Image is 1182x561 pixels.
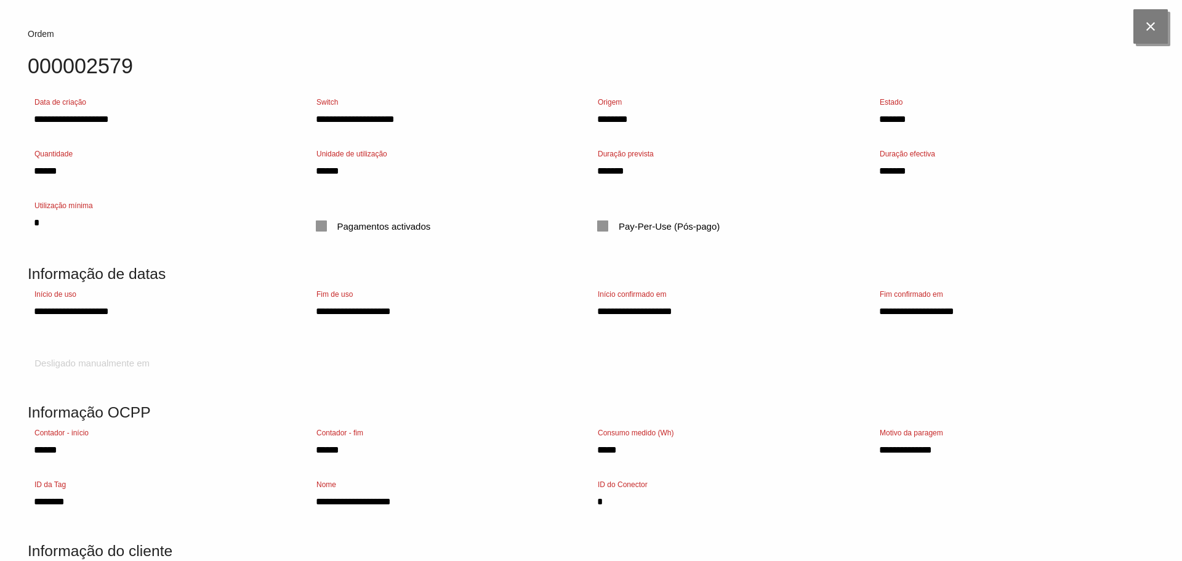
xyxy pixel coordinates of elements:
label: Contador - fim [316,427,363,438]
label: Data de criação [34,97,86,108]
label: Fim de uso [316,289,353,300]
i: close [1133,9,1168,44]
label: ID da Tag [34,479,66,490]
span: Pagamentos activados [316,219,431,234]
label: Quantidade [34,148,73,159]
h5: Informação de datas [28,265,1154,282]
label: Estado [880,97,903,108]
label: Switch [316,97,338,108]
label: Fim confirmado em [880,289,943,300]
label: Consumo medido (Wh) [598,427,673,438]
label: Duração prevista [598,148,654,159]
label: Origem [598,97,622,108]
label: Contador - início [34,427,89,438]
h5: Informação do cliente [28,543,1154,559]
span: Pay-Per-Use (Pós-pago) [597,219,720,234]
label: Nome [316,479,336,490]
h5: Informação OCPP [28,404,1154,421]
label: Início confirmado em [598,289,666,300]
label: Utilização mínima [34,200,93,211]
label: Duração efectiva [880,148,935,159]
div: Ordem [28,28,1154,41]
label: ID do Conector [598,479,648,490]
h4: 000002579 [28,55,1154,78]
label: Motivo da paragem [880,427,943,438]
label: Desligado manualmente em [34,357,150,371]
label: Início de uso [34,289,76,300]
label: Unidade de utilização [316,148,387,159]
